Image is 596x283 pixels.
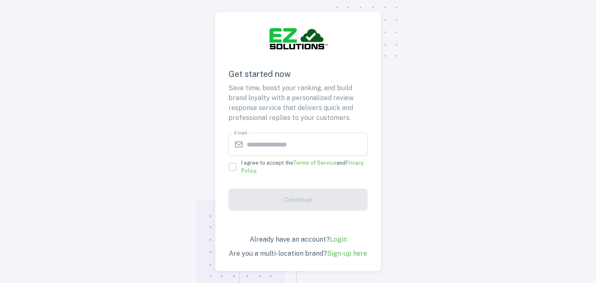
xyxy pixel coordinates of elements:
label: Email [234,129,248,136]
a: Terms of Service [293,160,336,166]
p: Already have an account? [215,235,381,245]
h6: Get started now [228,67,368,81]
p: Are you a multi-location brand? [215,249,381,259]
a: Sign-up here [327,249,367,257]
a: Login [330,235,347,243]
span: I agree to accept the and . [241,159,368,175]
p: Save time, boost your ranking, and build brand loyalty with a personalized review response servic... [228,83,368,123]
img: ResponseScribe [267,25,329,51]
